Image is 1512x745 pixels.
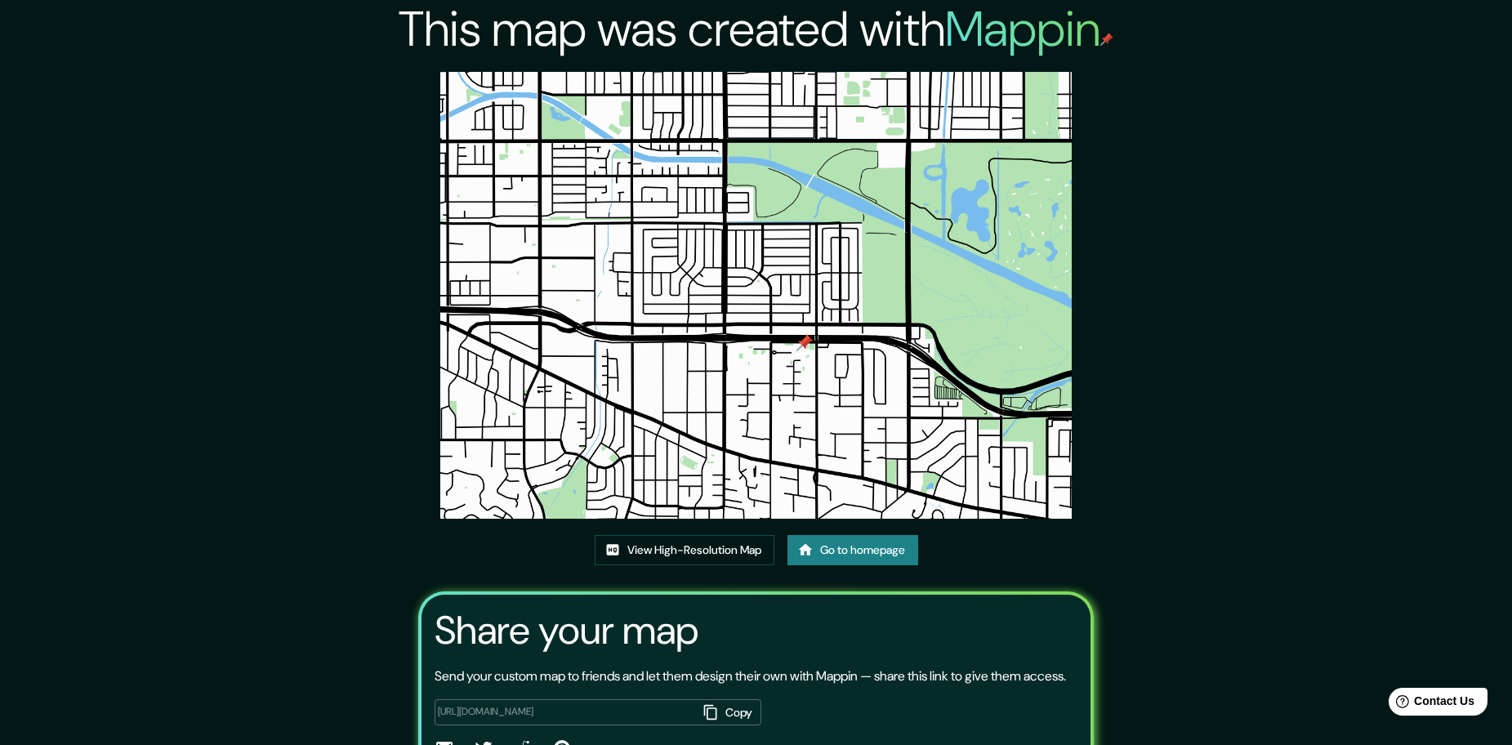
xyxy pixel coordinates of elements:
img: mappin-pin [1100,33,1113,46]
p: Send your custom map to friends and let them design their own with Mappin — share this link to gi... [435,667,1066,686]
h3: Share your map [435,608,698,654]
a: Go to homepage [787,535,918,565]
img: created-map [440,72,1073,519]
a: View High-Resolution Map [595,535,774,565]
iframe: Help widget launcher [1367,681,1494,727]
button: Copy [698,699,761,726]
